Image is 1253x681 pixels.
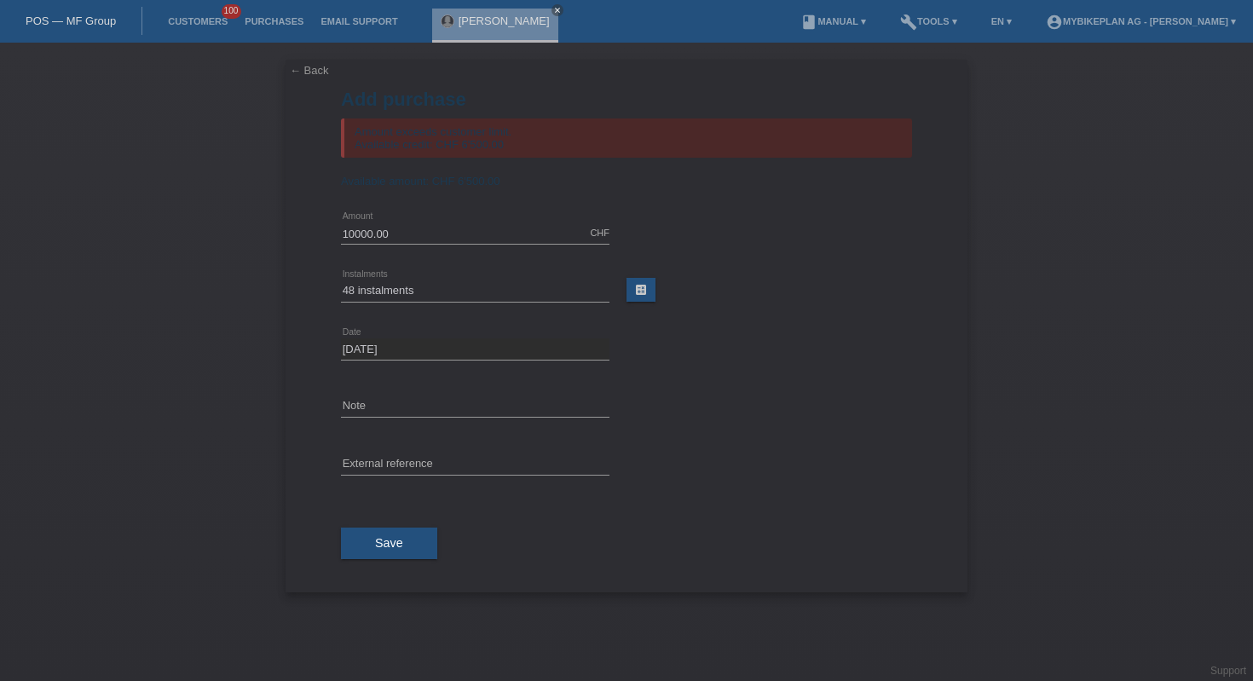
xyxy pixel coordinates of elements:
h1: Add purchase [341,89,912,110]
a: EN ▾ [983,16,1020,26]
div: CHF [590,228,609,238]
a: bookManual ▾ [792,16,875,26]
i: calculate [634,283,648,297]
a: close [551,4,563,16]
a: Email Support [312,16,406,26]
a: buildTools ▾ [892,16,966,26]
i: account_circle [1046,14,1063,31]
i: book [800,14,817,31]
a: calculate [626,278,655,302]
span: 100 [222,4,242,19]
span: CHF 6'500.00 [432,175,500,188]
span: Save [375,536,403,550]
div: Amount exceeds customer limit. Available credit: CHF 6'500.00 [341,118,912,158]
a: Customers [159,16,236,26]
i: close [553,6,562,14]
a: Purchases [236,16,312,26]
a: POS — MF Group [26,14,116,27]
a: ← Back [290,64,329,77]
a: Support [1210,665,1246,677]
a: [PERSON_NAME] [459,14,550,27]
button: Save [341,528,437,560]
span: Available amount: [341,175,429,188]
a: account_circleMybikeplan AG - [PERSON_NAME] ▾ [1037,16,1244,26]
i: build [900,14,917,31]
